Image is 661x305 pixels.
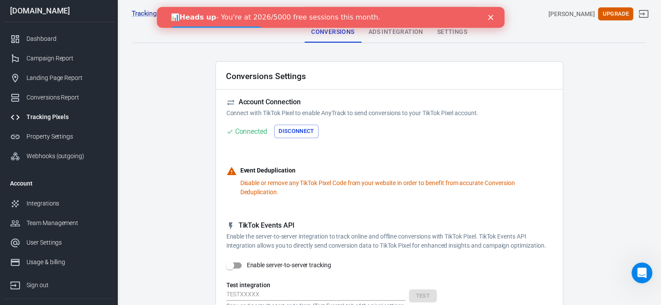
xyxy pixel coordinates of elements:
[226,281,552,289] h6: Test integration
[3,233,114,252] a: User Settings
[240,179,552,197] p: Disable or remove any TikTok Pixel Code from your website in order to benefit from accurate Conve...
[631,262,652,283] iframe: Intercom live chat
[3,252,114,272] a: Usage & billing
[27,93,107,102] div: Conversions Report
[430,22,474,43] div: Settings
[598,7,633,21] button: Upgrade
[247,261,331,270] span: Enable server-to-server tracking
[193,7,280,15] div: PIXEL AURAMIX
[27,34,107,43] div: Dashboard
[235,126,268,137] div: Connected
[27,73,107,83] div: Landing Page Report
[3,29,114,49] a: Dashboard
[226,109,552,118] p: Connect with TikTok Pixel to enable AnyTrack to send conversions to your TikTok Pixel account.
[27,132,107,141] div: Property Settings
[27,281,107,290] div: Sign out
[3,49,114,68] a: Campaign Report
[274,125,319,138] button: Disconnect
[3,194,114,213] a: Integrations
[3,68,114,88] a: Landing Page Report
[226,98,552,107] h5: Account Connection
[548,10,595,19] div: Account id: 2LKCoKol
[331,8,340,13] div: Close
[226,221,552,230] h5: TikTok Events API
[27,258,107,267] div: Usage & billing
[3,173,114,194] li: Account
[226,289,405,301] input: TESTXXXXX
[14,20,105,30] a: 👉 View upgrade options
[132,9,186,18] a: Tracking Pixels
[3,272,114,295] a: Sign out
[302,7,476,21] button: Find anything...⌘ + K
[27,219,107,228] div: Team Management
[27,199,107,208] div: Integrations
[633,3,654,24] a: Sign out
[240,166,552,179] p: Event Deduplication
[3,88,114,107] a: Conversions Report
[27,152,107,161] div: Webhooks (outgoing)
[3,7,114,15] div: [DOMAIN_NAME]
[226,232,552,250] p: Enable the server-to-server integration to track online and offline conversions with TikTok Pixel...
[3,146,114,166] a: Webhooks (outgoing)
[27,238,107,247] div: User Settings
[304,22,361,43] div: Conversions
[27,113,107,122] div: Tracking Pixels
[226,72,306,81] h2: Conversions Settings
[3,213,114,233] a: Team Management
[362,22,430,43] div: Ads Integration
[3,127,114,146] a: Property Settings
[157,7,505,28] iframe: Intercom live chat banner
[27,54,107,63] div: Campaign Report
[3,107,114,127] a: Tracking Pixels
